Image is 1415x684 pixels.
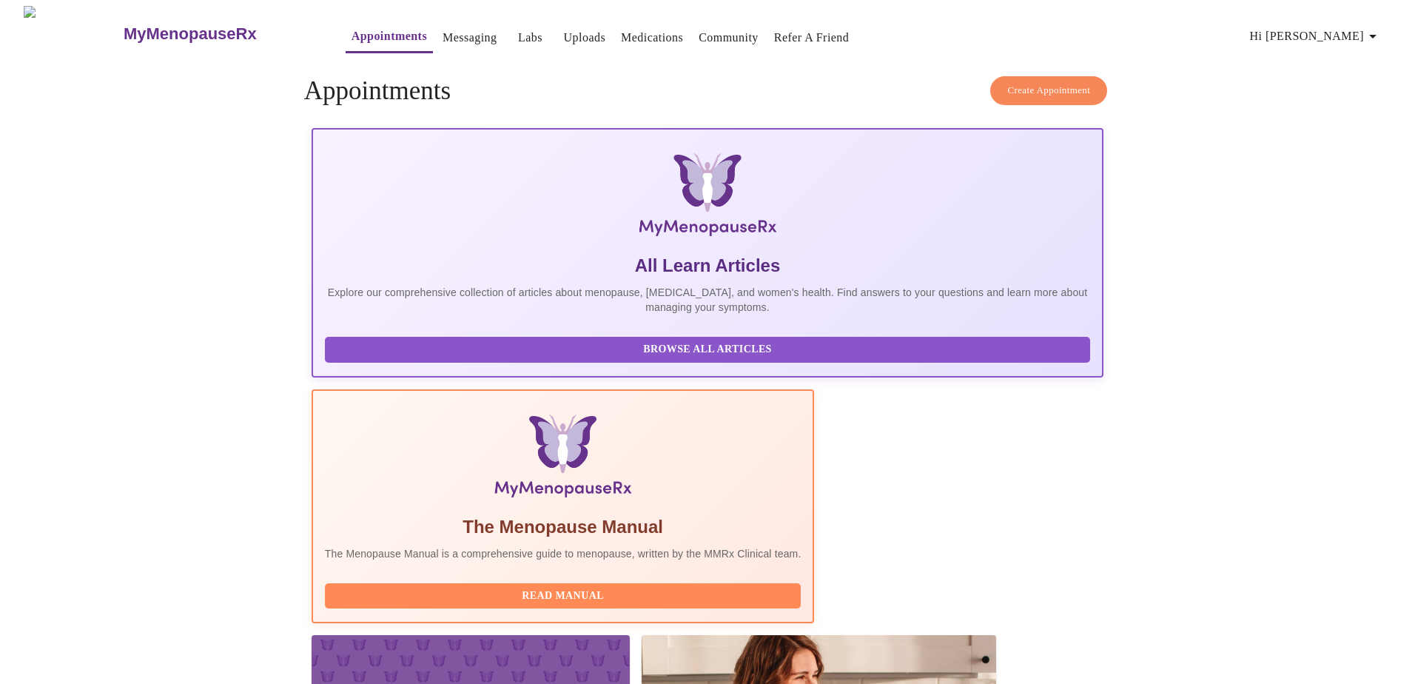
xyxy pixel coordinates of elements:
[325,546,801,561] p: The Menopause Manual is a comprehensive guide to menopause, written by the MMRx Clinical team.
[990,76,1107,105] button: Create Appointment
[558,23,612,53] button: Uploads
[304,76,1111,106] h4: Appointments
[768,23,856,53] button: Refer a Friend
[325,515,801,539] h5: The Menopause Manual
[325,589,805,601] a: Read Manual
[1244,21,1388,51] button: Hi [PERSON_NAME]
[121,8,315,60] a: MyMenopauseRx
[1250,26,1382,47] span: Hi [PERSON_NAME]
[615,23,689,53] button: Medications
[1007,82,1090,99] span: Create Appointment
[340,341,1075,359] span: Browse All Articles
[124,24,257,44] h3: MyMenopauseRx
[352,26,427,47] a: Appointments
[518,27,542,48] a: Labs
[325,285,1090,315] p: Explore our comprehensive collection of articles about menopause, [MEDICAL_DATA], and women's hea...
[699,27,759,48] a: Community
[325,254,1090,278] h5: All Learn Articles
[437,23,503,53] button: Messaging
[507,23,554,53] button: Labs
[325,583,801,609] button: Read Manual
[564,27,606,48] a: Uploads
[444,153,972,242] img: MyMenopauseRx Logo
[325,342,1094,355] a: Browse All Articles
[325,337,1090,363] button: Browse All Articles
[774,27,850,48] a: Refer a Friend
[621,27,683,48] a: Medications
[693,23,764,53] button: Community
[443,27,497,48] a: Messaging
[346,21,433,53] button: Appointments
[24,6,121,61] img: MyMenopauseRx Logo
[340,587,787,606] span: Read Manual
[400,415,725,503] img: Menopause Manual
